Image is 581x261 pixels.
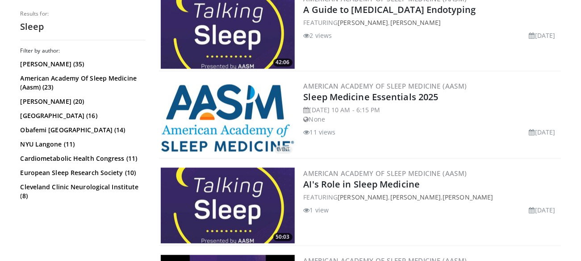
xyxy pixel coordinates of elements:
[161,167,295,243] a: 50:03
[161,84,295,152] img: cfbe6829-7384-4152-9e0d-e1d82b4d156d.jpg.300x170_q85_autocrop_double_scale_upscale_version-0.2.jpg
[21,47,146,54] h3: Filter by author:
[304,82,467,90] a: American Academy of Sleep Medicine (AASM)
[21,183,143,200] a: Cleveland Clinic Neurological Institute (8)
[443,193,493,201] a: [PERSON_NAME]
[338,193,388,201] a: [PERSON_NAME]
[21,60,143,69] a: [PERSON_NAME] (35)
[21,154,143,163] a: Cardiometabolic Health Congress (11)
[529,127,556,137] li: [DATE]
[21,74,143,92] a: American Academy Of Sleep Medicine (Aasm) (23)
[277,147,290,152] small: EVENT
[161,84,295,152] a: EVENT
[21,111,143,120] a: [GEOGRAPHIC_DATA] (16)
[304,205,329,215] li: 1 view
[529,205,556,215] li: [DATE]
[390,18,441,27] a: [PERSON_NAME]
[21,97,143,106] a: [PERSON_NAME] (20)
[304,192,559,202] div: FEATURING , ,
[304,31,332,40] li: 2 views
[304,105,559,124] div: [DATE] 10 AM - 6:15 PM None
[390,193,441,201] a: [PERSON_NAME]
[21,140,143,149] a: NYU Langone (11)
[529,31,556,40] li: [DATE]
[273,58,293,66] span: 42:06
[304,178,420,190] a: AI's Role in Sleep Medicine
[338,18,388,27] a: [PERSON_NAME]
[21,168,143,177] a: European Sleep Research Society (10)
[304,91,439,103] a: Sleep Medicine Essentials 2025
[21,10,146,17] p: Results for:
[21,126,143,135] a: Obafemi [GEOGRAPHIC_DATA] (14)
[21,21,146,33] h2: Sleep
[273,233,293,241] span: 50:03
[304,127,336,137] li: 11 views
[304,18,559,27] div: FEATURING ,
[161,167,295,243] img: 8ba2886a-95ce-4d94-b3f9-be3e4501722f.300x170_q85_crop-smart_upscale.jpg
[304,4,476,16] a: A Guide to [MEDICAL_DATA] Endotyping
[304,169,467,178] a: American Academy of Sleep Medicine (AASM)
